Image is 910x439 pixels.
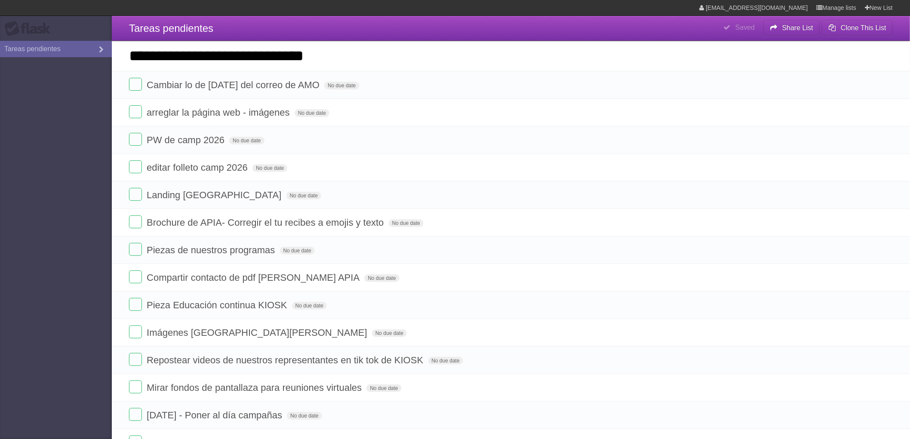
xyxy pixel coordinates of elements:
[280,247,315,255] span: No due date
[364,274,399,282] span: No due date
[147,245,277,255] span: Piezas de nuestros programas
[389,219,424,227] span: No due date
[147,162,250,173] span: editar folleto camp 2026
[129,298,142,311] label: Done
[372,329,407,337] span: No due date
[129,133,142,146] label: Done
[287,412,322,420] span: No due date
[129,188,142,201] label: Done
[735,24,755,31] b: Saved
[292,302,327,310] span: No due date
[129,105,142,118] label: Done
[129,408,142,421] label: Done
[147,217,386,228] span: Brochure de APIA- Corregir el tu recibes a emojis y texto
[295,109,329,117] span: No due date
[147,107,292,118] span: arreglar la página web - imágenes
[366,384,401,392] span: No due date
[129,215,142,228] label: Done
[129,243,142,256] label: Done
[147,410,284,421] span: [DATE] - Poner al día campañas
[147,300,289,310] span: Pieza Educación continua KIOSK
[763,20,820,36] button: Share List
[841,24,886,31] b: Clone This List
[147,135,227,145] span: PW de camp 2026
[147,327,369,338] span: Imágenes [GEOGRAPHIC_DATA][PERSON_NAME]
[129,22,213,34] span: Tareas pendientes
[129,78,142,91] label: Done
[147,382,364,393] span: Mirar fondos de pantallaza para reuniones virtuales
[4,21,56,37] div: Flask
[147,272,362,283] span: Compartir contacto de pdf [PERSON_NAME] APIA
[147,80,322,90] span: Cambiar lo de [DATE] del correo de AMO
[252,164,287,172] span: No due date
[822,20,893,36] button: Clone This List
[229,137,264,144] span: No due date
[129,160,142,173] label: Done
[129,353,142,366] label: Done
[324,82,359,89] span: No due date
[129,381,142,393] label: Done
[428,357,463,365] span: No due date
[147,190,283,200] span: Landing [GEOGRAPHIC_DATA]
[129,325,142,338] label: Done
[129,270,142,283] label: Done
[286,192,321,200] span: No due date
[147,355,425,365] span: Repostear videos de nuestros representantes en tik tok de KIOSK
[782,24,813,31] b: Share List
